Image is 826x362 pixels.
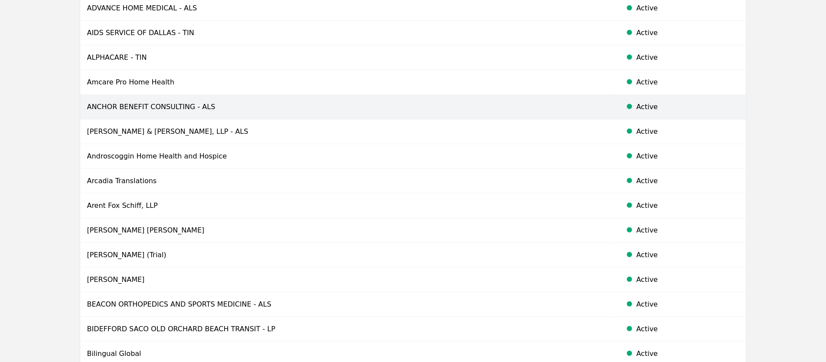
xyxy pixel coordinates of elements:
[80,45,616,70] td: ALPHACARE - TIN
[637,3,739,13] div: Active
[80,95,616,120] td: ANCHOR BENEFIT CONSULTING - ALS
[637,299,739,310] div: Active
[80,317,616,342] td: BIDEFFORD SACO OLD ORCHARD BEACH TRANSIT - LP
[637,102,739,112] div: Active
[637,151,739,162] div: Active
[637,275,739,285] div: Active
[637,28,739,38] div: Active
[80,243,616,268] td: [PERSON_NAME] (Trial)
[80,21,616,45] td: AIDS SERVICE OF DALLAS - TIN
[80,70,616,95] td: Amcare Pro Home Health
[637,225,739,236] div: Active
[80,292,616,317] td: BEACON ORTHOPEDICS AND SPORTS MEDICINE - ALS
[637,77,739,87] div: Active
[637,126,739,137] div: Active
[637,52,739,63] div: Active
[80,169,616,194] td: Arcadia Translations
[80,268,616,292] td: [PERSON_NAME]
[637,250,739,260] div: Active
[80,218,616,243] td: [PERSON_NAME] [PERSON_NAME]
[80,194,616,218] td: Arent Fox Schiff, LLP
[637,349,739,359] div: Active
[637,324,739,334] div: Active
[637,176,739,186] div: Active
[80,120,616,144] td: [PERSON_NAME] & [PERSON_NAME], LLP - ALS
[637,200,739,211] div: Active
[80,144,616,169] td: Androscoggin Home Health and Hospice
